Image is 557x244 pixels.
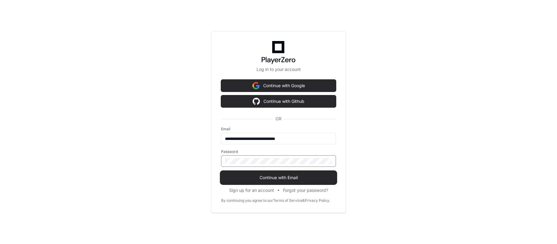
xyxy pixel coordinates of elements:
div: By continuing you agree to our [221,198,273,203]
button: Continue with Google [221,80,336,92]
a: Terms of Service [273,198,302,203]
span: Continue with Email [221,175,336,181]
img: Sign in with google [253,95,260,107]
div: & [302,198,305,203]
a: Privacy Policy. [305,198,330,203]
p: Log in to your account [221,66,336,72]
label: Password [221,149,336,154]
img: Sign in with google [252,80,260,92]
button: Continue with Github [221,95,336,107]
label: Email [221,127,336,132]
button: Sign up for an account [229,187,274,193]
span: OR [273,116,284,122]
button: Forgot your password? [283,187,328,193]
button: Continue with Email [221,172,336,184]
